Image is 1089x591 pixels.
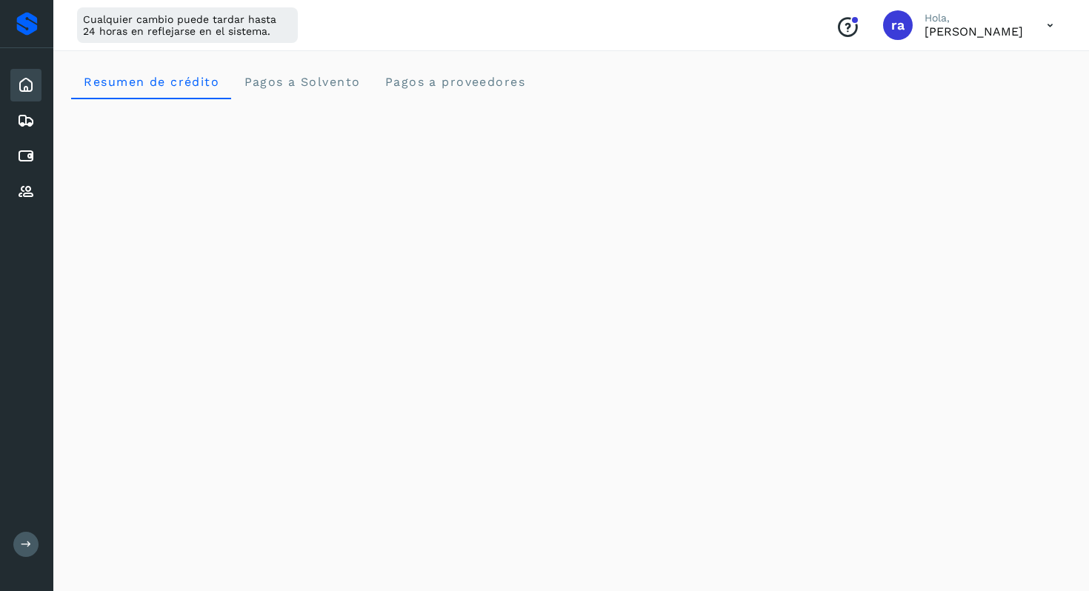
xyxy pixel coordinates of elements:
[10,104,41,137] div: Embarques
[83,75,219,89] span: Resumen de crédito
[925,24,1023,39] p: raziel alfredo fragoso
[384,75,525,89] span: Pagos a proveedores
[243,75,360,89] span: Pagos a Solvento
[10,176,41,208] div: Proveedores
[10,140,41,173] div: Cuentas por pagar
[77,7,298,43] div: Cualquier cambio puede tardar hasta 24 horas en reflejarse en el sistema.
[925,12,1023,24] p: Hola,
[10,69,41,101] div: Inicio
